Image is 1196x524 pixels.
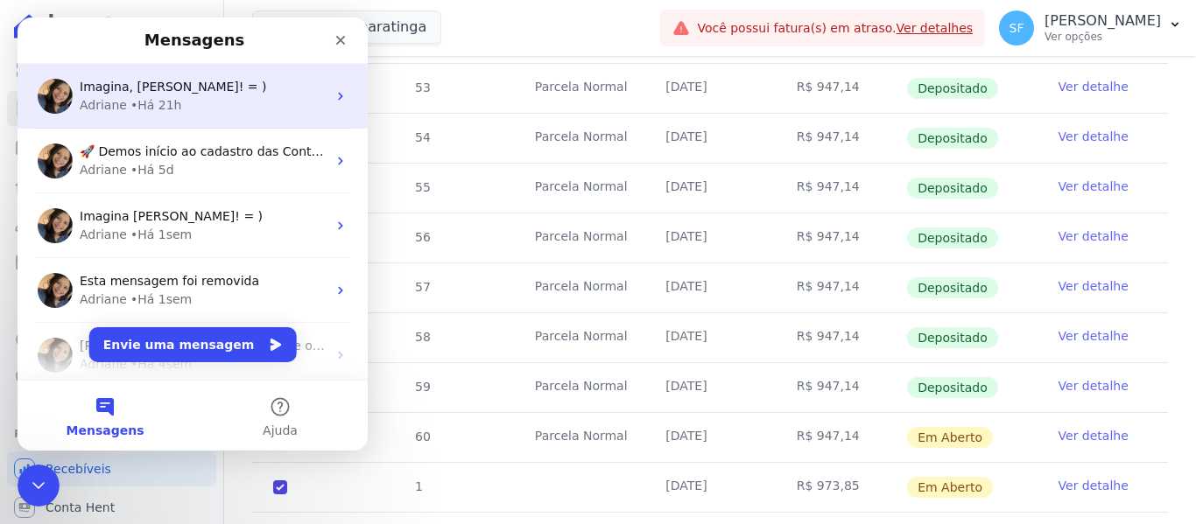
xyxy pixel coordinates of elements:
td: [DATE] [644,463,775,512]
span: 60 [413,430,431,444]
a: Ver detalhe [1059,128,1129,145]
div: Plataformas [14,423,209,444]
td: R$ 947,14 [776,213,906,262]
td: Parcela Normal [514,413,644,462]
td: Parcela Normal [514,164,644,213]
a: Ver detalhe [1059,427,1129,444]
td: R$ 947,14 [776,413,906,462]
iframe: Intercom live chat [18,465,60,507]
a: Parcelas [7,129,216,164]
span: 57 [413,280,431,294]
span: Você possui fatura(s) em atraso. [697,19,973,38]
div: Adriane [62,143,109,162]
span: Depositado [907,227,998,248]
span: Mensagens [49,407,127,419]
div: • Há 1sem [113,273,174,291]
a: Clientes [7,206,216,241]
a: Ver detalhe [1059,377,1129,395]
div: • Há 4sem [113,338,174,356]
a: Visão Geral [7,52,216,87]
a: Lotes [7,168,216,203]
p: Ver opções [1045,30,1161,44]
td: R$ 947,14 [776,363,906,412]
a: Ver detalhe [1059,327,1129,345]
td: [DATE] [644,363,775,412]
td: Parcela Normal [514,263,644,312]
span: Em Aberto [907,477,993,498]
a: Transferências [7,283,216,318]
span: Imagina [PERSON_NAME]! = ) [62,192,245,206]
a: Ver detalhe [1059,277,1129,295]
td: Parcela Normal [514,313,644,362]
input: default [273,480,287,494]
td: R$ 973,85 [776,463,906,512]
span: Recebíveis [46,460,111,478]
td: R$ 947,14 [776,114,906,163]
span: Depositado [907,277,998,298]
td: [DATE] [644,313,775,362]
button: SF [PERSON_NAME] Ver opções [985,3,1196,52]
a: Contratos [7,91,216,126]
span: Depositado [907,327,998,348]
a: Recebíveis [7,451,216,486]
div: Adriane [62,208,109,227]
span: Em Aberto [907,427,993,448]
a: Ver detalhe [1059,227,1129,245]
div: • Há 5d [113,143,157,162]
td: Parcela Normal [514,363,644,412]
td: [DATE] [644,164,775,213]
td: [DATE] [644,213,775,262]
span: Depositado [907,78,998,99]
img: Profile image for Adriane [20,255,55,290]
img: Profile image for Adriane [20,126,55,161]
button: Envie uma mensagem [72,310,279,345]
a: Ver detalhe [1059,477,1129,494]
span: 54 [413,130,431,144]
div: • Há 21h [113,79,165,97]
a: Crédito [7,322,216,357]
span: Depositado [907,377,998,398]
div: Adriane [62,338,109,356]
a: Ver detalhe [1059,178,1129,195]
button: Mar De Japaratinga [252,10,441,44]
img: Profile image for Adriane [20,191,55,226]
td: R$ 947,14 [776,164,906,213]
td: [DATE] [644,263,775,312]
iframe: Intercom live chat [18,17,368,451]
img: Profile image for Adriane [20,61,55,96]
td: Parcela Normal [514,114,644,163]
td: Parcela Normal [514,64,644,113]
a: Ver detalhes [897,21,974,35]
span: Ajuda [245,407,280,419]
div: Adriane [62,273,109,291]
span: 56 [413,230,431,244]
td: R$ 947,14 [776,313,906,362]
p: [PERSON_NAME] [1045,12,1161,30]
td: [DATE] [644,64,775,113]
span: SF [1010,22,1024,34]
a: Minha Carteira [7,245,216,280]
div: • Há 1sem [113,208,174,227]
td: R$ 947,14 [776,64,906,113]
img: Profile image for Adriane [20,320,55,355]
td: [DATE] [644,114,775,163]
span: Imagina, [PERSON_NAME]! = ) [62,62,249,76]
span: Depositado [907,128,998,149]
span: Depositado [907,178,998,199]
td: R$ 947,14 [776,263,906,312]
span: Esta mensagem foi removida [62,256,242,270]
td: [DATE] [644,413,775,462]
span: 1 [413,479,423,493]
a: Negativação [7,360,216,395]
td: Parcela Normal [514,213,644,262]
span: 53 [413,80,431,94]
span: Conta Hent [46,499,115,516]
span: 55 [413,180,431,194]
a: Ver detalhe [1059,78,1129,95]
button: Ajuda [175,363,350,433]
div: Adriane [62,79,109,97]
span: 59 [413,380,431,394]
span: 58 [413,330,431,344]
